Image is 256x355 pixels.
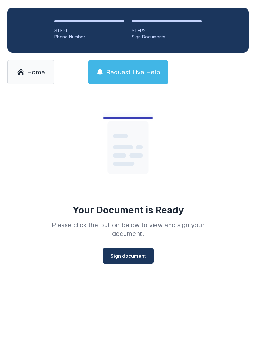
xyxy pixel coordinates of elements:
div: Sign Documents [132,34,202,40]
div: Your Document is Ready [72,204,184,216]
span: Home [27,68,45,77]
div: STEP 1 [54,27,124,34]
div: STEP 2 [132,27,202,34]
div: Please click the button below to view and sign your document. [38,221,218,238]
span: Sign document [111,252,146,260]
span: Request Live Help [106,68,160,77]
div: Phone Number [54,34,124,40]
